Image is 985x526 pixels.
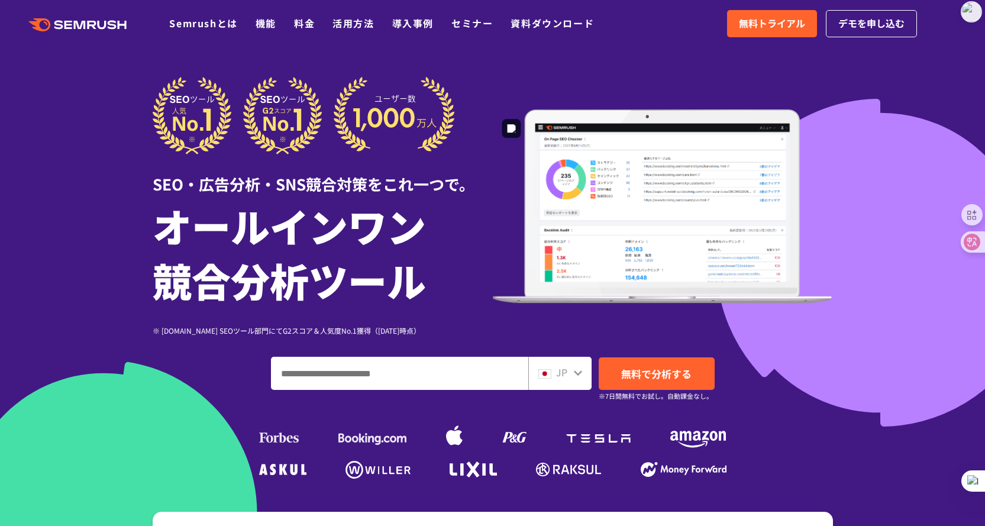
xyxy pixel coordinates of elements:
[256,16,276,30] a: 機能
[392,16,434,30] a: 導入事例
[511,16,594,30] a: 資料ダウンロード
[727,10,817,37] a: 無料トライアル
[294,16,315,30] a: 料金
[272,357,528,389] input: ドメイン、キーワードまたはURLを入力してください
[451,16,493,30] a: セミナー
[621,366,692,381] span: 無料で分析する
[599,357,715,390] a: 無料で分析する
[838,16,905,31] span: デモを申し込む
[739,16,805,31] span: 無料トライアル
[169,16,237,30] a: Semrushとは
[826,10,917,37] a: デモを申し込む
[556,365,567,379] span: JP
[599,391,713,402] small: ※7日間無料でお試し。自動課金なし。
[153,198,493,307] h1: オールインワン 競合分析ツール
[153,154,493,195] div: SEO・広告分析・SNS競合対策をこれ一つで。
[153,325,493,336] div: ※ [DOMAIN_NAME] SEOツール部門にてG2スコア＆人気度No.1獲得（[DATE]時点）
[332,16,374,30] a: 活用方法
